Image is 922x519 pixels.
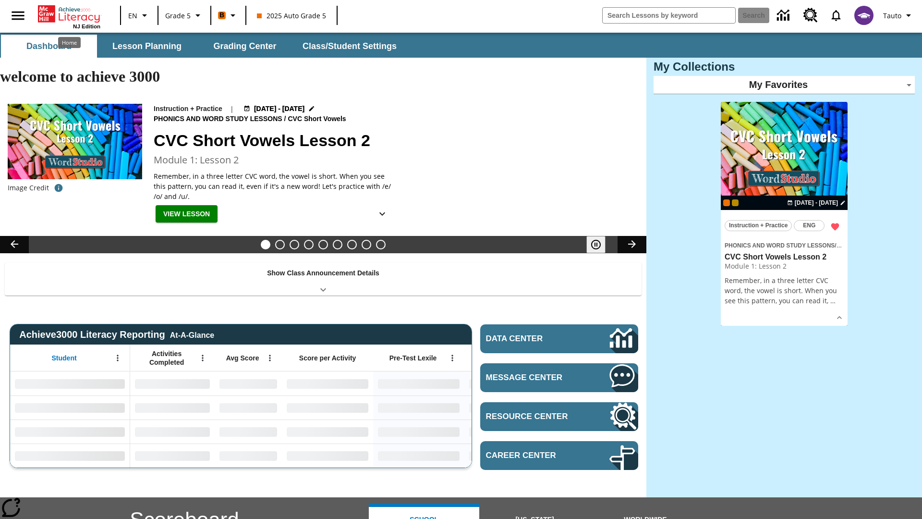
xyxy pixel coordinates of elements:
div: No Data, [464,371,556,395]
button: Slide 2 Cars of the Future? [275,240,285,249]
button: Slide 4 What's the Big Idea? [304,240,314,249]
div: No Data, [130,420,215,444]
span: Instruction + Practice [729,221,788,231]
span: [DATE] - [DATE] [254,104,304,114]
img: avatar image [854,6,873,25]
a: Message Center [480,363,638,392]
span: NJ Edition [73,24,100,29]
button: Show Details [832,310,847,325]
button: Slide 3 Taking Movies to the X-Dimension [290,240,299,249]
div: No Data, [215,420,282,444]
a: Data Center [480,324,638,353]
h3: CVC Short Vowels Lesson 2 [725,252,844,262]
p: Remember, in a three letter CVC word, the vowel is short. When you see this pattern, you can read... [154,171,394,201]
a: Career Center [480,441,638,470]
button: Slide 9 Sleepless in the Animal Kingdom [376,240,386,249]
button: Pause [586,236,606,253]
button: Dashboard [1,35,97,58]
button: Image credit: TOXIC CAT/Shutterstock [49,179,68,197]
div: Home [58,37,81,48]
span: Data Center [486,334,577,344]
span: [DATE] - [DATE] [795,198,838,207]
div: Show Class Announcement Details [5,262,642,296]
button: Lesson carousel, Next [618,236,646,253]
button: Grading Center [197,35,293,58]
button: Instruction + Practice [725,220,792,231]
span: EN [128,11,137,21]
div: No Data, [130,371,215,395]
span: Resource Center [486,412,581,421]
button: Open Menu [110,351,125,365]
div: No Data, [215,444,282,468]
button: Slide 5 One Idea, Lots of Hard Work [318,240,328,249]
button: Open side menu [4,1,32,30]
button: View Lesson [156,205,218,223]
span: Topic: Phonics and Word Study Lessons/CVC Short Vowels [725,240,844,250]
button: Open Menu [445,351,460,365]
button: Aug 19 - Aug 19 Choose Dates [242,104,317,114]
button: Open Menu [195,351,210,365]
span: / [284,115,286,123]
div: My Favorites [654,76,915,94]
span: Career Center [486,451,581,460]
span: Avg Score [226,354,259,362]
span: 2025 Auto Grade 5 [257,11,326,21]
button: Language: EN, Select a language [124,7,155,24]
button: Profile/Settings [879,7,918,24]
span: Phonics and Word Study Lessons [725,242,835,249]
span: CVC Short Vowels [288,114,348,124]
button: Slide 7 Career Lesson [347,240,357,249]
div: Pause [586,236,615,253]
span: Activities Completed [135,349,198,367]
span: Score per Activity [299,354,356,362]
button: Select a new avatar [849,3,879,28]
span: Phonics and Word Study Lessons [154,114,284,124]
div: Current Class [723,199,730,206]
span: Pre-Test Lexile [389,354,437,362]
div: No Data, [464,420,556,444]
a: Home [38,4,100,24]
p: Show Class Announcement Details [267,268,379,278]
button: Slide 8 Making a Difference for the Planet [362,240,371,249]
a: Resource Center, Will open in new tab [798,2,824,28]
input: search field [603,8,735,23]
div: No Data, [130,444,215,468]
button: Aug 19 - Aug 19 Choose Dates [785,198,848,207]
div: No Data, [130,395,215,420]
span: … [830,296,836,305]
p: Image Credit [8,183,49,193]
p: Remember, in a three letter CVC word, the vowel is short. When you see this pattern, you can read... [725,275,844,306]
div: No Data, [215,371,282,395]
a: Data Center [771,2,798,29]
button: Remove from Favorites [826,218,844,235]
span: / [835,240,841,249]
h3: My Collections [654,60,915,74]
div: No Data, [464,395,556,420]
button: Open Menu [263,351,277,365]
a: Notifications [824,3,849,28]
span: CVC Short Vowels [837,242,886,249]
button: ENG [794,220,825,231]
div: New 2025 class [732,199,739,206]
span: ENG [803,221,815,231]
div: Home [38,3,100,29]
span: Message Center [486,373,581,383]
span: B [219,9,224,21]
div: No Data, [464,444,556,468]
button: Lesson Planning [99,35,195,58]
span: Achieve3000 Literacy Reporting [19,329,214,340]
button: Slide 1 CVC Short Vowels Lesson 2 [261,240,270,249]
span: Student [52,354,77,362]
button: Class/Student Settings [295,35,404,58]
div: At-A-Glance [170,329,214,340]
button: Show Details [373,205,392,223]
span: Tauto [883,11,901,21]
span: Grade 5 [165,11,191,21]
button: Boost Class color is orange. Change class color [214,7,243,24]
span: | [230,104,234,114]
img: CVC Short Vowels Lesson 2. [8,104,142,180]
a: Resource Center, Will open in new tab [480,402,638,431]
h3: Module 1: Lesson 2 [154,153,635,167]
